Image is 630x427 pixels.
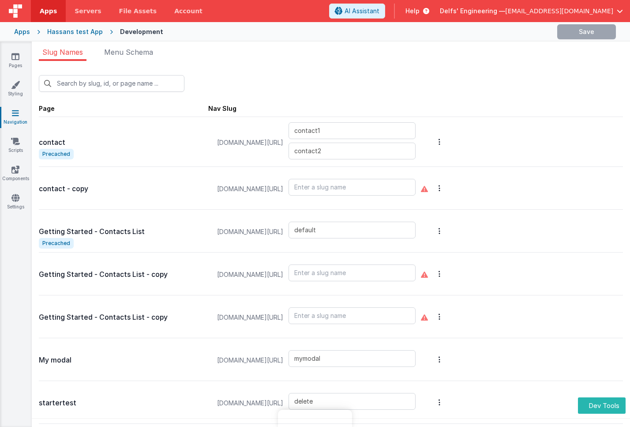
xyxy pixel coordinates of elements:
[433,213,446,249] button: Options
[433,299,446,334] button: Options
[39,136,208,149] p: contact
[557,24,616,39] button: Save
[289,307,416,324] input: Enter a slug name
[289,350,416,367] input: Enter a slug name
[39,149,74,159] div: Precached
[39,268,208,281] p: Getting Started - Contacts List - copy
[14,27,30,36] div: Apps
[39,311,208,324] p: Getting Started - Contacts List - copy
[433,256,446,291] button: Options
[40,7,57,15] span: Apps
[289,143,416,159] input: Enter a slug name
[39,75,184,92] input: Search by slug, id, or page name ...
[212,344,289,377] span: [DOMAIN_NAME][URL]
[39,238,74,249] div: Precached
[212,386,289,420] span: [DOMAIN_NAME][URL]
[104,48,153,57] span: Menu Schema
[39,104,208,113] div: Page
[440,7,505,15] span: Delfs' Engineering —
[47,27,103,36] div: Hassans test App
[433,170,446,206] button: Options
[212,258,289,291] span: [DOMAIN_NAME][URL]
[212,172,289,206] span: [DOMAIN_NAME][URL]
[39,354,208,367] p: My modal
[39,397,208,409] p: startertest
[405,7,420,15] span: Help
[289,393,416,410] input: Enter a slug name
[433,385,446,420] button: Options
[120,27,163,36] div: Development
[212,301,289,334] span: [DOMAIN_NAME][URL]
[212,122,289,163] span: [DOMAIN_NAME][URL]
[505,7,613,15] span: [EMAIL_ADDRESS][DOMAIN_NAME]
[39,226,208,238] p: Getting Started - Contacts List
[119,7,157,15] span: File Assets
[289,265,416,281] input: Enter a slug name
[289,122,416,139] input: Enter a slug name
[208,104,236,113] div: Nav Slug
[39,183,208,195] p: contact - copy
[440,7,623,15] button: Delfs' Engineering — [EMAIL_ADDRESS][DOMAIN_NAME]
[75,7,101,15] span: Servers
[345,7,379,15] span: AI Assistant
[212,215,289,249] span: [DOMAIN_NAME][URL]
[433,121,446,163] button: Options
[433,342,446,377] button: Options
[578,397,626,414] button: Dev Tools
[42,48,83,57] span: Slug Names
[289,179,416,196] input: Enter a slug name
[289,222,416,238] input: Enter a slug name
[329,4,385,19] button: AI Assistant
